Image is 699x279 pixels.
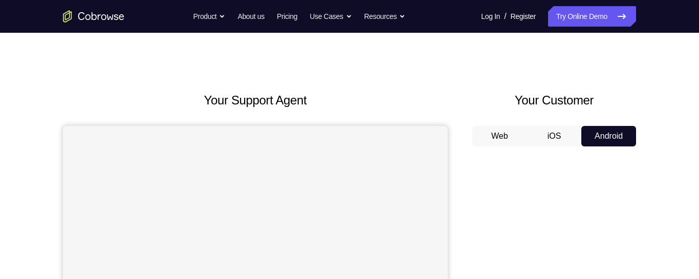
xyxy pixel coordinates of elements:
[193,6,226,27] button: Product
[511,6,536,27] a: Register
[310,6,352,27] button: Use Cases
[481,6,500,27] a: Log In
[504,10,506,23] span: /
[277,6,297,27] a: Pricing
[63,91,448,110] h2: Your Support Agent
[472,91,636,110] h2: Your Customer
[364,6,406,27] button: Resources
[237,6,264,27] a: About us
[581,126,636,146] button: Android
[472,126,527,146] button: Web
[548,6,636,27] a: Try Online Demo
[63,10,124,23] a: Go to the home page
[527,126,582,146] button: iOS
